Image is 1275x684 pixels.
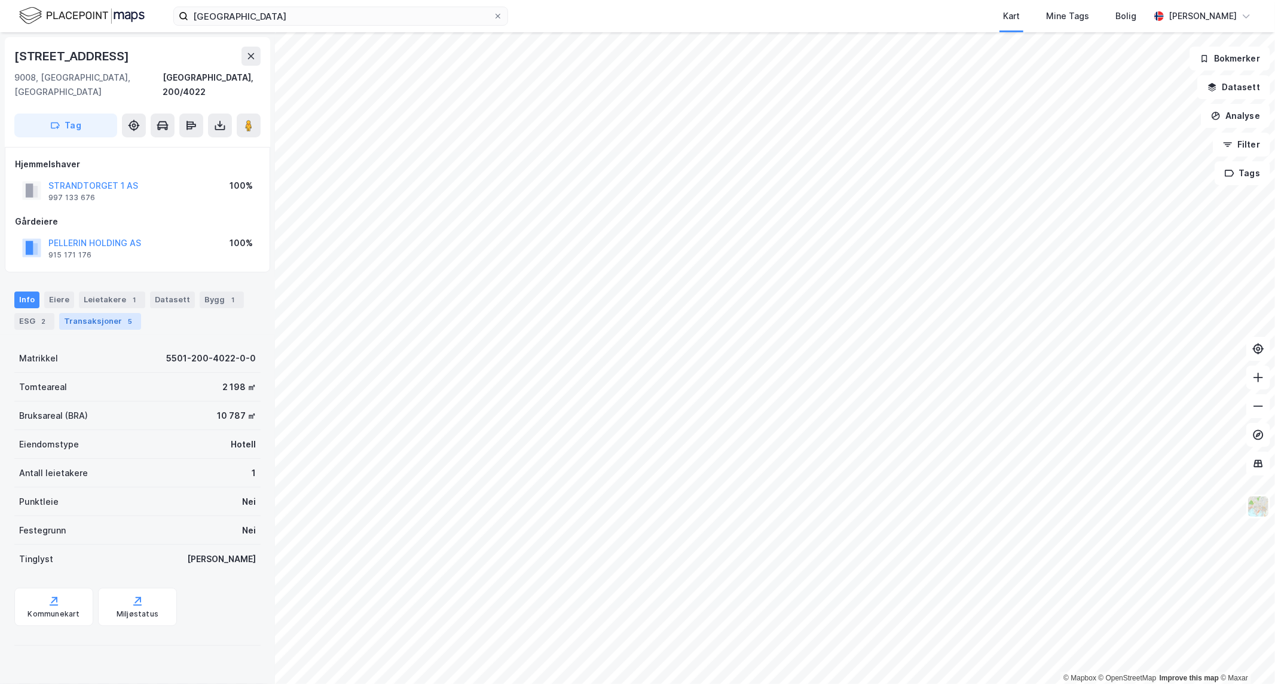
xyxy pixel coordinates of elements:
div: Leietakere [79,292,145,308]
div: Nei [242,523,256,538]
a: Mapbox [1063,674,1096,682]
img: Z [1247,495,1270,518]
button: Analyse [1201,104,1270,128]
div: 5501-200-4022-0-0 [166,351,256,366]
div: Datasett [150,292,195,308]
div: Hjemmelshaver [15,157,260,171]
div: Miljøstatus [117,609,158,619]
div: 100% [230,179,253,193]
div: Bygg [200,292,244,308]
div: Nei [242,495,256,509]
div: Punktleie [19,495,59,509]
div: 100% [230,236,253,250]
div: 10 787 ㎡ [217,409,256,423]
div: [STREET_ADDRESS] [14,47,132,66]
div: [GEOGRAPHIC_DATA], 200/4022 [163,70,261,99]
button: Bokmerker [1190,47,1270,70]
div: Festegrunn [19,523,66,538]
img: logo.f888ab2527a4732fd821a326f86c7f29.svg [19,5,145,26]
div: Eiendomstype [19,437,79,452]
div: Gårdeiere [15,214,260,229]
iframe: Chat Widget [1215,627,1275,684]
a: Improve this map [1160,674,1219,682]
div: Bolig [1115,9,1136,23]
div: 5 [124,315,136,327]
div: ESG [14,313,54,330]
div: 9008, [GEOGRAPHIC_DATA], [GEOGRAPHIC_DATA] [14,70,163,99]
div: Eiere [44,292,74,308]
div: Bruksareal (BRA) [19,409,88,423]
div: 997 133 676 [48,193,95,203]
div: Info [14,292,39,308]
div: Kart [1003,9,1020,23]
button: Datasett [1197,75,1270,99]
div: Mine Tags [1046,9,1089,23]
div: Kommunekart [27,609,80,619]
div: Transaksjoner [59,313,141,330]
div: Hotell [231,437,256,452]
div: 2 [38,315,50,327]
div: Kontrollprogram for chat [1215,627,1275,684]
div: 1 [129,294,140,306]
div: Matrikkel [19,351,58,366]
input: Søk på adresse, matrikkel, gårdeiere, leietakere eller personer [188,7,493,25]
div: 915 171 176 [48,250,91,260]
button: Filter [1213,133,1270,157]
div: [PERSON_NAME] [1169,9,1237,23]
div: Tomteareal [19,380,67,394]
button: Tag [14,114,117,137]
div: 1 [252,466,256,480]
div: 1 [227,294,239,306]
div: Antall leietakere [19,466,88,480]
a: OpenStreetMap [1099,674,1157,682]
button: Tags [1215,161,1270,185]
div: [PERSON_NAME] [187,552,256,566]
div: Tinglyst [19,552,53,566]
div: 2 198 ㎡ [222,380,256,394]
